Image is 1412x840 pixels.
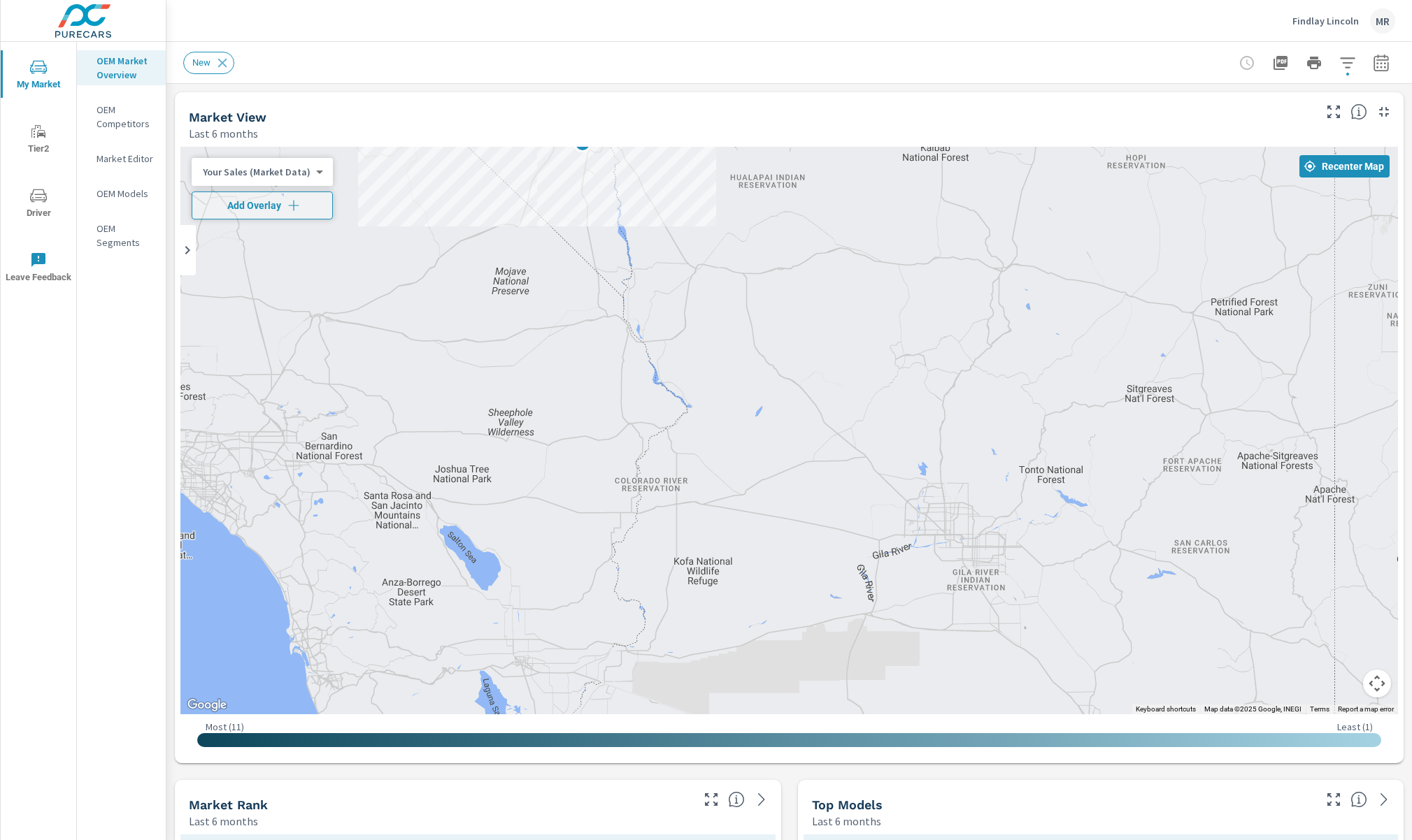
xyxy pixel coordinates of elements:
p: Last 6 months [812,813,881,830]
h5: Market Rank [189,797,268,812]
div: MR [1370,8,1395,34]
p: Last 6 months [189,125,258,142]
button: Print Report [1300,49,1328,77]
div: OEM Models [77,183,166,204]
p: Your Sales (Market Data) [203,166,311,178]
span: Find the biggest opportunities within your model lineup nationwide. [Source: Market registration ... [1350,791,1367,808]
p: OEM Market Overview [97,54,155,82]
span: Add Overlay [198,198,327,212]
div: OEM Segments [77,218,166,253]
h5: Market View [189,110,266,124]
button: Make Fullscreen [700,788,722,811]
span: New [184,57,219,68]
span: Driver [5,187,72,222]
span: Recenter Map [1305,160,1384,173]
div: OEM Competitors [77,99,166,134]
p: OEM Competitors [97,103,155,131]
span: Market Rank shows you how you rank, in terms of sales, to other dealerships in your market. “Mark... [728,791,745,808]
img: Google [184,696,230,714]
button: Make Fullscreen [1322,101,1345,123]
span: Leave Feedback [5,252,72,286]
button: Keyboard shortcuts [1136,704,1196,714]
h5: Top Models [812,797,883,812]
a: See more details in report [750,788,773,811]
div: OEM Market Overview [77,50,166,85]
p: Market Editor [97,152,155,166]
a: Terms (opens in new tab) [1310,705,1329,713]
div: New [183,52,234,74]
button: Map camera controls [1363,669,1391,697]
button: Minimize Widget [1373,101,1395,123]
span: Map data ©2025 Google, INEGI [1204,705,1302,713]
p: OEM Segments [97,222,155,249]
button: Make Fullscreen [1322,788,1345,811]
p: Most ( 11 ) [206,720,244,733]
span: Find the biggest opportunities in your market for your inventory. Understand by postal code where... [1350,103,1367,120]
span: My Market [5,59,72,93]
div: nav menu [1,42,76,299]
a: See more details in report [1373,788,1395,811]
a: Open this area in Google Maps (opens a new window) [184,696,230,714]
div: Market Editor [77,148,166,169]
p: OEM Models [97,187,155,201]
div: Your Sales (Market Data) [192,166,322,179]
p: Last 6 months [189,813,258,830]
p: Least ( 1 ) [1337,720,1373,733]
button: "Export Report to PDF" [1267,49,1295,77]
p: Findlay Lincoln [1292,15,1359,27]
button: Select Date Range [1367,49,1395,77]
button: Recenter Map [1299,155,1390,178]
a: Report a map error [1338,705,1394,713]
button: Apply Filters [1334,49,1362,77]
span: Tier2 [5,123,72,157]
button: Add Overlay [192,191,333,219]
